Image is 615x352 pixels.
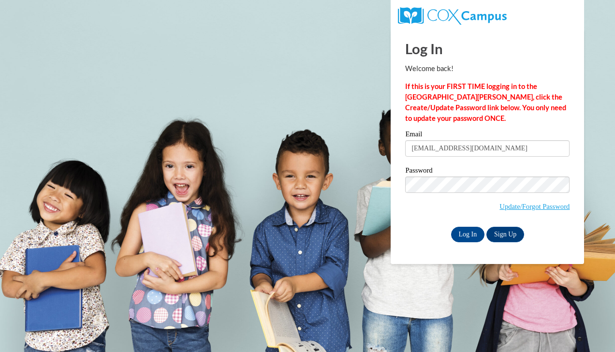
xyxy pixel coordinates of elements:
[405,82,566,122] strong: If this is your FIRST TIME logging in to the [GEOGRAPHIC_DATA][PERSON_NAME], click the Create/Upd...
[499,203,570,210] a: Update/Forgot Password
[405,63,570,74] p: Welcome back!
[405,131,570,140] label: Email
[451,227,485,242] input: Log In
[398,7,506,25] img: COX Campus
[486,227,524,242] a: Sign Up
[405,39,570,59] h1: Log In
[405,167,570,176] label: Password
